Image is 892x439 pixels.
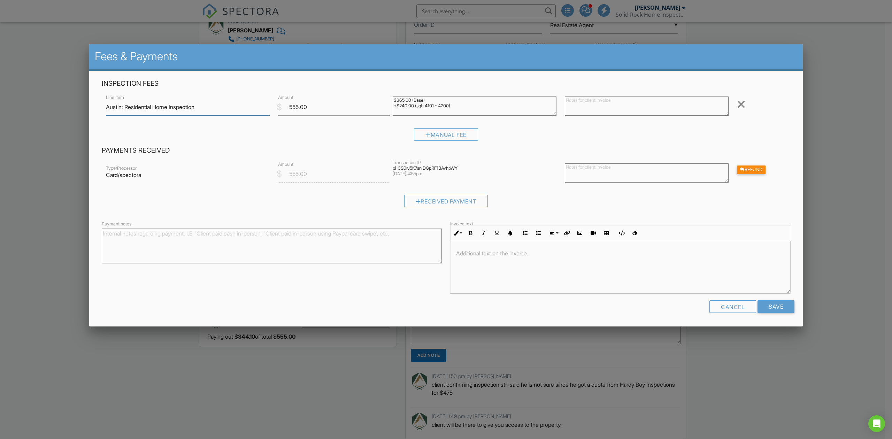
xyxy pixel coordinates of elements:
div: Type/Processor [106,165,270,171]
h4: Inspection Fees [102,79,790,88]
div: Open Intercom Messenger [868,415,885,432]
button: Inline Style [451,226,464,240]
label: Payment notes [102,221,131,227]
a: Refund [737,166,766,173]
div: $ [277,101,282,113]
button: Insert Table [600,226,613,240]
button: Insert Link (Ctrl+K) [560,226,573,240]
button: Insert Video [586,226,600,240]
button: Align [547,226,560,240]
label: Line Item [106,94,124,101]
p: Card/spectora [106,171,270,179]
a: Manual Fee [414,133,478,140]
div: pi_3S0rJ5K7snlDGpRF1BAvhpWY [393,165,556,171]
label: Amount [278,161,293,167]
label: Amount [278,94,293,101]
div: Manual Fee [414,128,478,141]
button: Clear Formatting [628,226,641,240]
button: Ordered List [518,226,532,240]
button: Underline (Ctrl+U) [490,226,503,240]
a: Received Payment [404,200,488,207]
div: Refund [737,165,766,174]
h4: Payments Received [102,146,790,155]
div: Cancel [709,300,756,313]
div: Transaction ID [393,160,556,165]
input: Save [758,300,794,313]
div: $ [277,168,282,180]
button: Insert Image (Ctrl+P) [573,226,586,240]
div: Received Payment [404,195,488,207]
textarea: $365.00 (Base) +$240.00 (sqft 4101 - 4200) [393,97,556,116]
h2: Fees & Payments [95,49,797,63]
div: [DATE] 4:55pm [393,171,556,177]
button: Code View [615,226,628,240]
button: Bold (Ctrl+B) [464,226,477,240]
button: Colors [503,226,517,240]
button: Italic (Ctrl+I) [477,226,490,240]
label: Invoice text [450,221,473,227]
button: Unordered List [532,226,545,240]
